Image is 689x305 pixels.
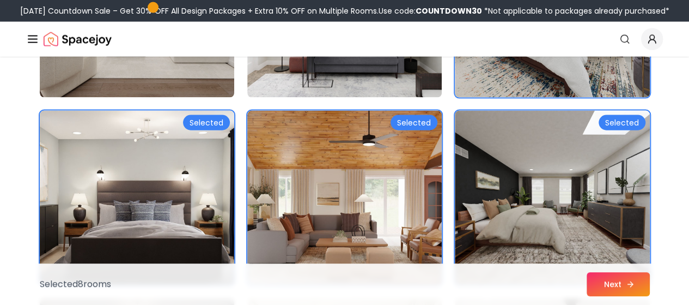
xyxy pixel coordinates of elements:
div: Selected [599,115,645,130]
div: Selected [183,115,230,130]
p: Selected 8 room s [40,278,111,291]
button: Next [587,272,650,296]
div: [DATE] Countdown Sale – Get 30% OFF All Design Packages + Extra 10% OFF on Multiple Rooms. [20,5,669,16]
img: Spacejoy Logo [44,28,112,50]
span: Use code: [379,5,482,16]
nav: Global [26,22,663,57]
img: Room room-21 [455,111,649,285]
img: Room room-20 [247,111,442,285]
span: *Not applicable to packages already purchased* [482,5,669,16]
div: Selected [391,115,437,130]
b: COUNTDOWN30 [416,5,482,16]
a: Spacejoy [44,28,112,50]
img: Room room-19 [40,111,234,285]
